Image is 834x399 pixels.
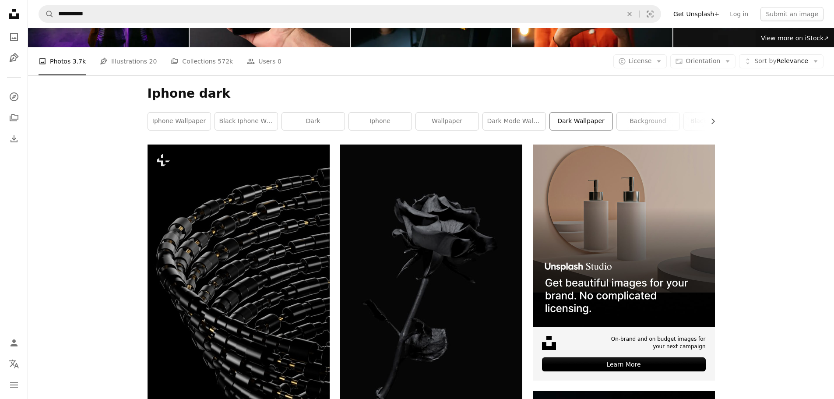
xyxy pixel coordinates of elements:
button: Visual search [640,6,661,22]
a: black wallpaper [684,113,746,130]
a: iphone wallpaper [148,113,211,130]
a: Home — Unsplash [5,5,23,25]
a: Illustrations [5,49,23,67]
a: Get Unsplash+ [668,7,725,21]
a: Photos [5,28,23,46]
span: 0 [278,56,282,66]
img: file-1631678316303-ed18b8b5cb9cimage [542,336,556,350]
span: Orientation [686,57,720,64]
a: Explore [5,88,23,106]
button: Clear [620,6,639,22]
span: On-brand and on budget images for your next campaign [605,335,706,350]
button: License [613,54,667,68]
a: black iphone wallpaper [215,113,278,130]
span: View more on iStock ↗ [761,35,829,42]
a: wallpaper [416,113,479,130]
a: Log in [725,7,753,21]
button: Language [5,355,23,373]
button: Orientation [670,54,735,68]
a: a bunch of black and gold objects on a black background [148,303,330,311]
a: iphone [349,113,412,130]
button: scroll list to the right [705,113,715,130]
a: dark wallpaper [550,113,612,130]
button: Menu [5,376,23,394]
a: white and purple flower in black background [340,277,522,285]
a: Download History [5,130,23,148]
button: Sort byRelevance [739,54,823,68]
span: License [629,57,652,64]
img: file-1715714113747-b8b0561c490eimage [533,145,715,327]
a: dark mode wallpaper [483,113,545,130]
h1: Iphone dark [148,86,715,102]
a: Illustrations 20 [100,47,157,75]
form: Find visuals sitewide [39,5,661,23]
a: Collections 572k [171,47,233,75]
button: Search Unsplash [39,6,54,22]
button: Submit an image [760,7,823,21]
div: Learn More [542,357,706,371]
a: On-brand and on budget images for your next campaignLearn More [533,145,715,381]
a: Collections [5,109,23,127]
a: View more on iStock↗ [756,30,834,47]
span: 572k [218,56,233,66]
a: background [617,113,679,130]
span: Sort by [754,57,776,64]
a: Users 0 [247,47,282,75]
span: 20 [149,56,157,66]
a: dark [282,113,345,130]
a: Log in / Sign up [5,334,23,352]
span: Relevance [754,57,808,66]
